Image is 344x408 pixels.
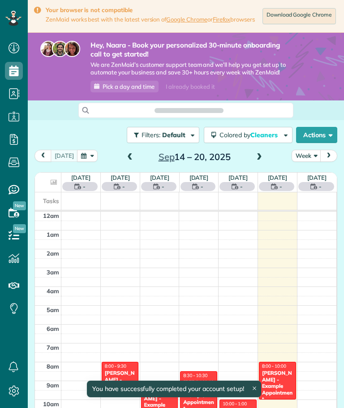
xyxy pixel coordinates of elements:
[43,197,59,204] span: Tasks
[219,131,281,139] span: Colored by
[47,344,59,351] span: 7am
[122,127,199,143] a: Filters: Default
[201,182,203,191] span: -
[223,401,247,407] span: 10:00 - 1:00
[47,306,59,313] span: 5am
[204,127,292,143] button: Colored byCleaners
[240,182,243,191] span: -
[52,41,68,57] img: jorge-587dff0eeaa6aab1f244e6dc62b8924c3b6ad411094392a53c71c6c4a576187d.jpg
[47,231,59,238] span: 1am
[87,381,261,397] div: You have successfully completed your account setup!
[262,363,286,369] span: 8:00 - 10:00
[64,41,80,57] img: michelle-19f622bdf1676172e81f8f8fba1fb50e276960ebfe0243fe18214015130c80e4.jpg
[43,400,59,408] span: 10am
[71,174,90,181] a: [DATE]
[189,174,209,181] a: [DATE]
[104,370,136,402] div: [PERSON_NAME] - Example Appointment
[47,250,59,257] span: 2am
[162,131,186,139] span: Default
[90,61,290,76] span: We are ZenMaid’s customer support team and we’ll help you get set up to automate your business an...
[122,182,125,191] span: -
[105,363,126,369] span: 8:00 - 9:30
[159,151,175,162] span: Sep
[83,182,86,191] span: -
[127,127,199,143] button: Filters: Default
[47,382,59,389] span: 9am
[250,131,279,139] span: Cleaners
[46,16,255,23] span: ZenMaid works best with the latest version of or browsers
[166,16,207,23] a: Google Chrome
[13,201,26,210] span: New
[47,287,59,295] span: 4am
[262,8,336,24] a: Download Google Chrome
[296,127,337,143] button: Actions
[279,182,282,191] span: -
[163,106,214,115] span: Search ZenMaid…
[213,16,231,23] a: Firefox
[111,174,130,181] a: [DATE]
[319,182,322,191] span: -
[292,150,321,162] button: Week
[262,370,293,402] div: [PERSON_NAME] - Example Appointment
[51,150,78,162] button: [DATE]
[142,131,160,139] span: Filters:
[183,373,207,378] span: 8:30 - 10:30
[150,174,169,181] a: [DATE]
[13,224,26,233] span: New
[47,325,59,332] span: 6am
[90,81,159,92] a: Pick a day and time
[90,41,290,58] strong: Hey, Naara - Book your personalized 30-minute onboarding call to get started!
[47,269,59,276] span: 3am
[34,150,52,162] button: prev
[268,174,287,181] a: [DATE]
[47,363,59,370] span: 8am
[320,150,337,162] button: next
[40,41,56,57] img: maria-72a9807cf96188c08ef61303f053569d2e2a8a1cde33d635c8a3ac13582a053d.jpg
[43,212,59,219] span: 12am
[160,81,220,92] div: I already booked it
[103,83,155,90] span: Pick a day and time
[307,174,327,181] a: [DATE]
[46,6,255,14] strong: Your browser is not compatible
[162,182,164,191] span: -
[138,152,250,162] h2: 14 – 20, 2025
[228,174,248,181] a: [DATE]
